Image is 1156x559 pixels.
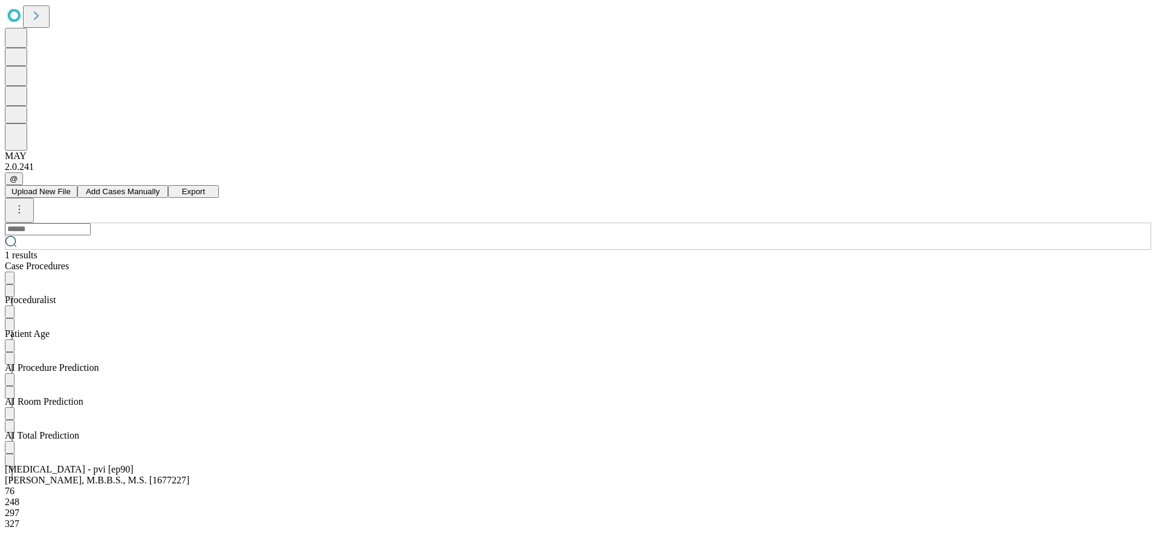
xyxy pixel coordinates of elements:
button: Menu [5,386,15,399]
span: Scheduled procedures [5,261,69,271]
button: Menu [5,352,15,365]
button: Menu [5,420,15,433]
div: [MEDICAL_DATA] - pvi [ep90] [5,464,1037,475]
div: MAY [5,151,1151,162]
button: Sort [5,339,15,352]
span: Includes set-up, patient in-room to patient out-of-room, and clean-up [5,430,79,440]
button: Sort [5,272,15,284]
button: Sort [5,407,15,420]
button: kebab-menu [5,198,34,223]
button: Upload New File [5,185,77,198]
button: Sort [5,306,15,318]
button: Sort [5,373,15,386]
span: Patient Age [5,329,50,339]
span: Proceduralist [5,295,56,305]
div: 2.0.241 [5,162,1151,172]
span: 297 [5,508,19,518]
span: Upload New File [11,187,71,196]
button: Add Cases Manually [77,185,168,198]
button: @ [5,172,23,185]
span: Patient in room to patient out of room [5,396,83,407]
span: Add Cases Manually [86,187,160,196]
button: Menu [5,318,15,331]
span: 248 [5,497,19,507]
button: Sort [5,441,15,454]
a: Export [168,186,219,196]
span: Export [182,187,206,196]
span: 327 [5,518,19,529]
span: Time-out to extubation/pocket closure [5,362,99,373]
span: @ [10,174,18,183]
span: 1 results [5,250,37,260]
button: Export [168,185,219,198]
div: [PERSON_NAME], M.B.B.S., M.S. [1677227] [5,475,1037,486]
button: Menu [5,454,15,466]
button: Menu [5,284,15,297]
div: 76 [5,486,1037,497]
